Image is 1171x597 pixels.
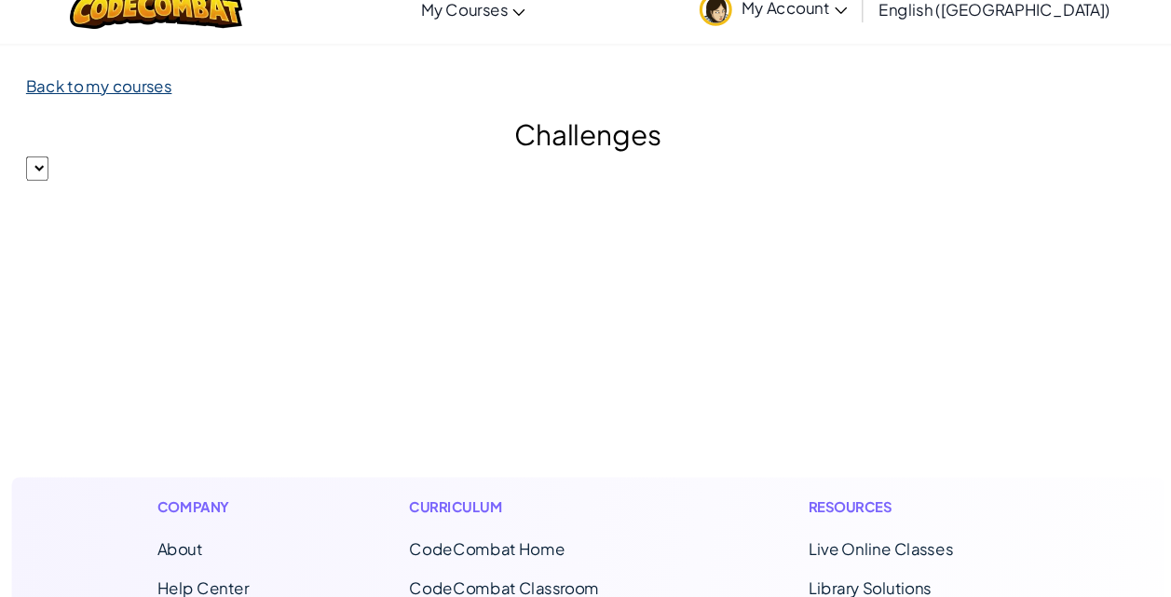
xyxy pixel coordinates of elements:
[795,571,911,590] a: Library Solutions
[731,22,831,42] span: My Account
[417,495,643,514] h1: Curriculum
[861,24,1080,44] span: English ([GEOGRAPHIC_DATA])
[417,571,597,590] a: CodeCombat Classroom
[682,4,840,62] a: My Account
[795,495,993,514] h1: Resources
[179,534,222,553] a: About
[795,534,932,553] a: Live Online Classes
[96,14,259,52] img: CodeCombat logo
[417,534,565,553] span: CodeCombat Home
[179,495,266,514] h1: Company
[55,132,1117,171] h2: Challenges
[851,8,1089,59] a: English ([GEOGRAPHIC_DATA])
[428,24,510,44] span: My Courses
[179,571,266,590] a: Help Center
[418,8,536,59] a: My Courses
[55,96,193,115] a: Back to my courses
[691,19,722,49] img: avatar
